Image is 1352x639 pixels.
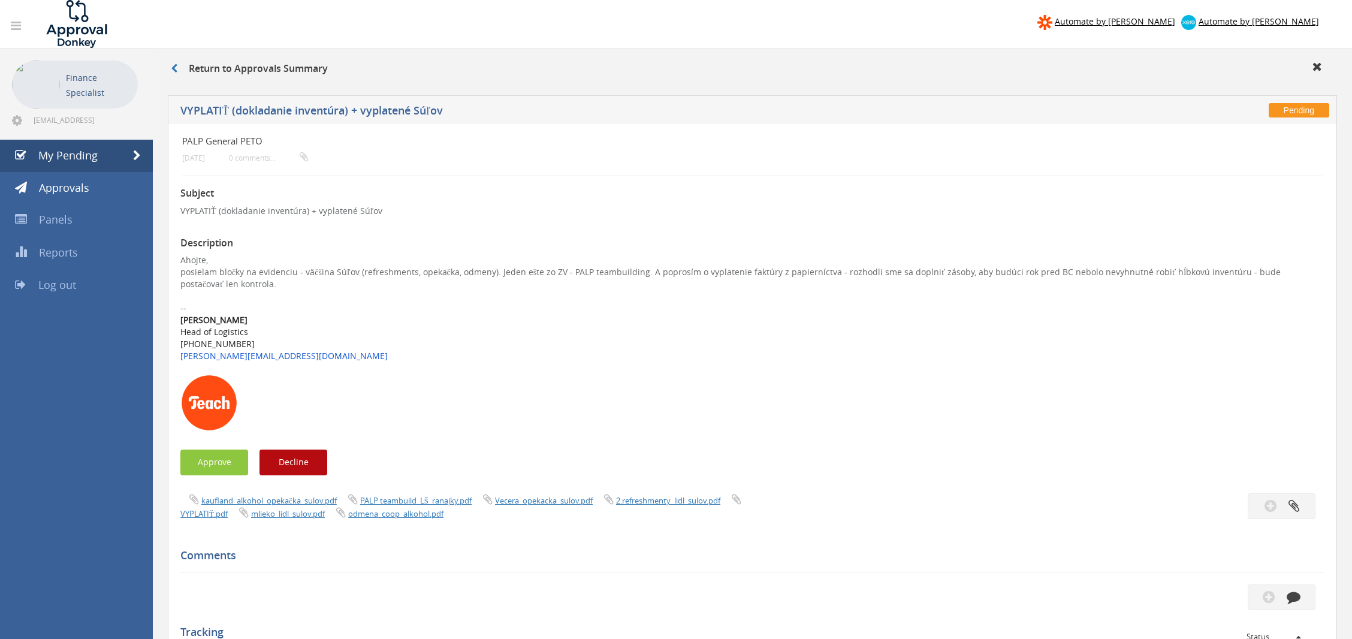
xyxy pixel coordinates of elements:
span: -- [180,302,186,314]
h5: VYPLATIŤ (dokladanie inventúra) + vyplatené Súľov [180,105,983,120]
div: posielam bločky na evidenciu - väčšina Súľov (refreshments, opekačka, odmeny). Jeden ešte zo ZV -... [180,266,1324,290]
a: 2.refreshmenty_lidl_sulov.pdf [616,495,720,506]
span: [EMAIL_ADDRESS][DOMAIN_NAME] [34,115,135,125]
h3: Return to Approvals Summary [171,64,328,74]
b: [PERSON_NAME] [180,314,248,325]
p: Finance Specialist [66,70,132,100]
a: kaufland_alkohol_opekačka_sulov.pdf [201,495,337,506]
span: Log out [38,278,76,292]
span: Automate by [PERSON_NAME] [1199,16,1319,27]
span: Approvals [39,180,89,195]
h3: Subject [180,188,1324,199]
span: My Pending [38,148,98,162]
h5: Comments [180,550,1315,562]
span: [PHONE_NUMBER] [180,338,255,349]
h3: Description [180,238,1324,249]
button: Decline [259,450,327,475]
a: Vecera_opekacka_sulov.pdf [495,495,593,506]
span: Panels [39,212,73,227]
h4: PALP General PETO [182,136,1133,146]
span: Reports [39,245,78,260]
span: Head of Logistics [180,326,248,337]
small: [DATE] [182,153,205,162]
h5: Tracking [180,626,1315,638]
div: Ahojte, [180,254,1324,266]
img: xero-logo.png [1181,15,1196,30]
a: odmena_coop_alkohol.pdf [348,508,443,519]
p: VYPLATIŤ (dokladanie inventúra) + vyplatené Súľov [180,205,1324,217]
small: 0 comments... [229,153,308,162]
a: mlieko_lidl_sulov.pdf [251,508,325,519]
a: VYPLATIŤ.pdf [180,508,228,519]
button: Approve [180,450,248,475]
a: PALP teambuild_LŠ_ranajky.pdf [360,495,472,506]
a: [PERSON_NAME][EMAIL_ADDRESS][DOMAIN_NAME] [180,350,388,361]
img: AIorK4xSa6t3Lh7MmhAzFFglIwwqhVIS900l1I_z8FnkFtdJm_FuW2-nIvdGWjvNSCHpIDgwwphNxII [180,374,238,432]
span: Pending [1269,103,1329,117]
span: Automate by [PERSON_NAME] [1055,16,1175,27]
img: zapier-logomark.png [1037,15,1052,30]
